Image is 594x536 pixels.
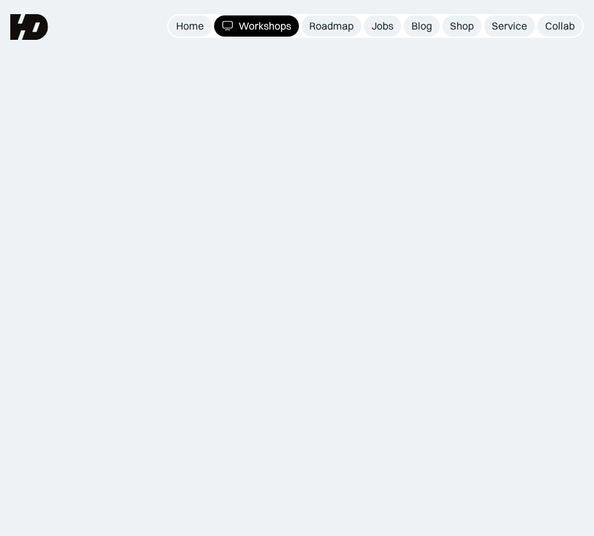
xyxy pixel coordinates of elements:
[370,424,532,435] div: [PERSON_NAME], Product Designer
[239,19,291,33] div: Workshops
[364,15,401,37] a: Jobs
[404,15,440,37] a: Blog
[301,15,361,37] a: Roadmap
[370,509,532,520] div: Fauzan, Mahasiswa
[545,19,575,33] div: Collab
[51,456,347,494] p: Ada total 8 topik pembahasan yang kita cover dalam dua workshop ini:
[411,19,432,33] div: Blog
[51,138,543,203] p: Belajar UIUX : Merencanakan dan Memfasilitasi Design Workshop
[370,344,532,416] div: "Materinya seru banget. Even materi day 1 udah bisa kepake di pekerjaanku. Kak Nisa dan Kak Andra...
[404,322,425,335] div: (70)
[51,213,262,227] p: Mentor : [PERSON_NAME] & [PERSON_NAME]
[484,15,535,37] a: Service
[372,19,393,33] div: Jobs
[373,285,468,299] div: AKSES SELAMANYA
[537,15,582,37] a: Collab
[309,19,354,33] div: Roadmap
[176,19,204,33] div: Home
[386,322,402,335] div: 4.2
[450,19,474,33] div: Shop
[370,444,532,502] div: "Materi berdaging dan seru bareng HaloDesigners, [PERSON_NAME] dan Kak andra! Workshopnya juga we...
[476,287,528,298] div: Slot Terbatas
[214,15,299,37] a: Workshops
[51,90,143,111] a: Semua Events
[370,264,532,279] div: Rp209.000
[492,19,527,33] div: Service
[72,94,138,107] div: Semua Events
[442,15,482,37] a: Shop
[51,440,188,453] strong: Apa yang akan kamu pelajari
[374,228,395,240] p: Novi
[168,15,212,37] a: Home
